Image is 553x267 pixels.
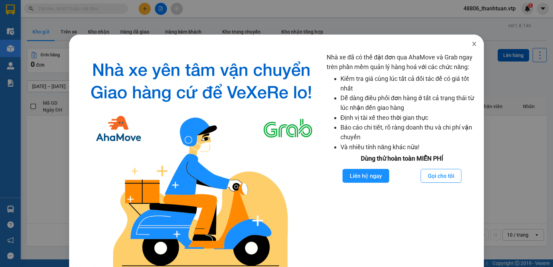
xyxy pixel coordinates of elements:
span: Gọi cho tôi [428,172,454,180]
div: Dùng thử hoàn toàn MIỄN PHÍ [327,154,477,163]
li: Dễ dàng điều phối đơn hàng ở tất cả trạng thái từ lúc nhận đến giao hàng [340,93,477,113]
li: Báo cáo chi tiết, rõ ràng doanh thu và chi phí vận chuyển [340,123,477,142]
button: Close [465,35,484,54]
li: Và nhiều tính năng khác nữa! [340,142,477,152]
span: Liên hệ ngay [350,172,382,180]
li: Định vị tài xế theo thời gian thực [340,113,477,123]
li: Kiểm tra giá cùng lúc tất cả đối tác để có giá tốt nhất [340,74,477,94]
span: close [471,41,477,47]
button: Liên hệ ngay [343,169,389,183]
button: Gọi cho tôi [421,169,461,183]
